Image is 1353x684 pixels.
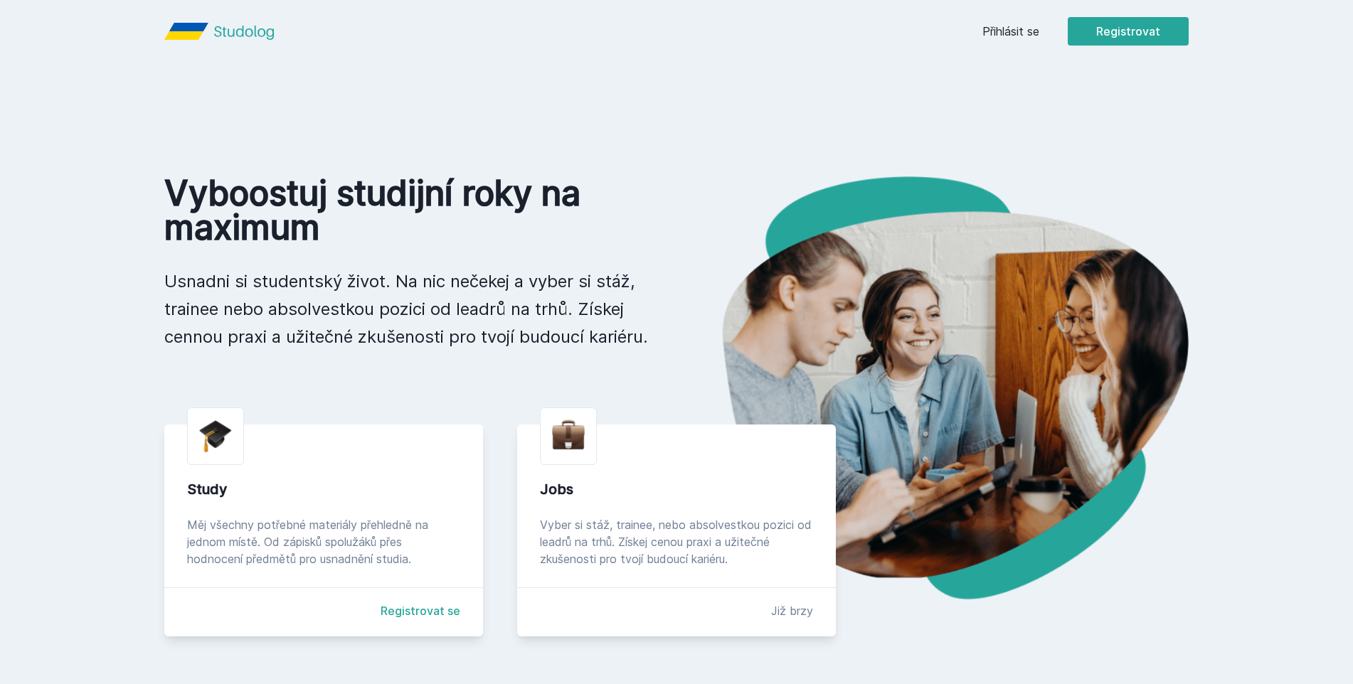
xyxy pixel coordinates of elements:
div: Vyber si stáž, trainee, nebo absolvestkou pozici od leadrů na trhů. Získej cenou praxi a užitečné... [540,516,813,567]
button: Registrovat [1068,17,1189,46]
img: briefcase.png [552,417,585,453]
p: Usnadni si studentský život. Na nic nečekej a vyber si stáž, trainee nebo absolvestkou pozici od ... [164,267,654,351]
div: Již brzy [771,602,813,619]
div: Study [187,479,460,499]
a: Přihlásit se [982,23,1039,40]
a: Registrovat se [381,602,460,619]
h1: Vyboostuj studijní roky na maximum [164,176,654,245]
img: hero.png [676,176,1189,599]
img: graduation-cap.png [199,420,232,453]
div: Měj všechny potřebné materiály přehledně na jednom místě. Od zápisků spolužáků přes hodnocení pře... [187,516,460,567]
div: Jobs [540,479,813,499]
